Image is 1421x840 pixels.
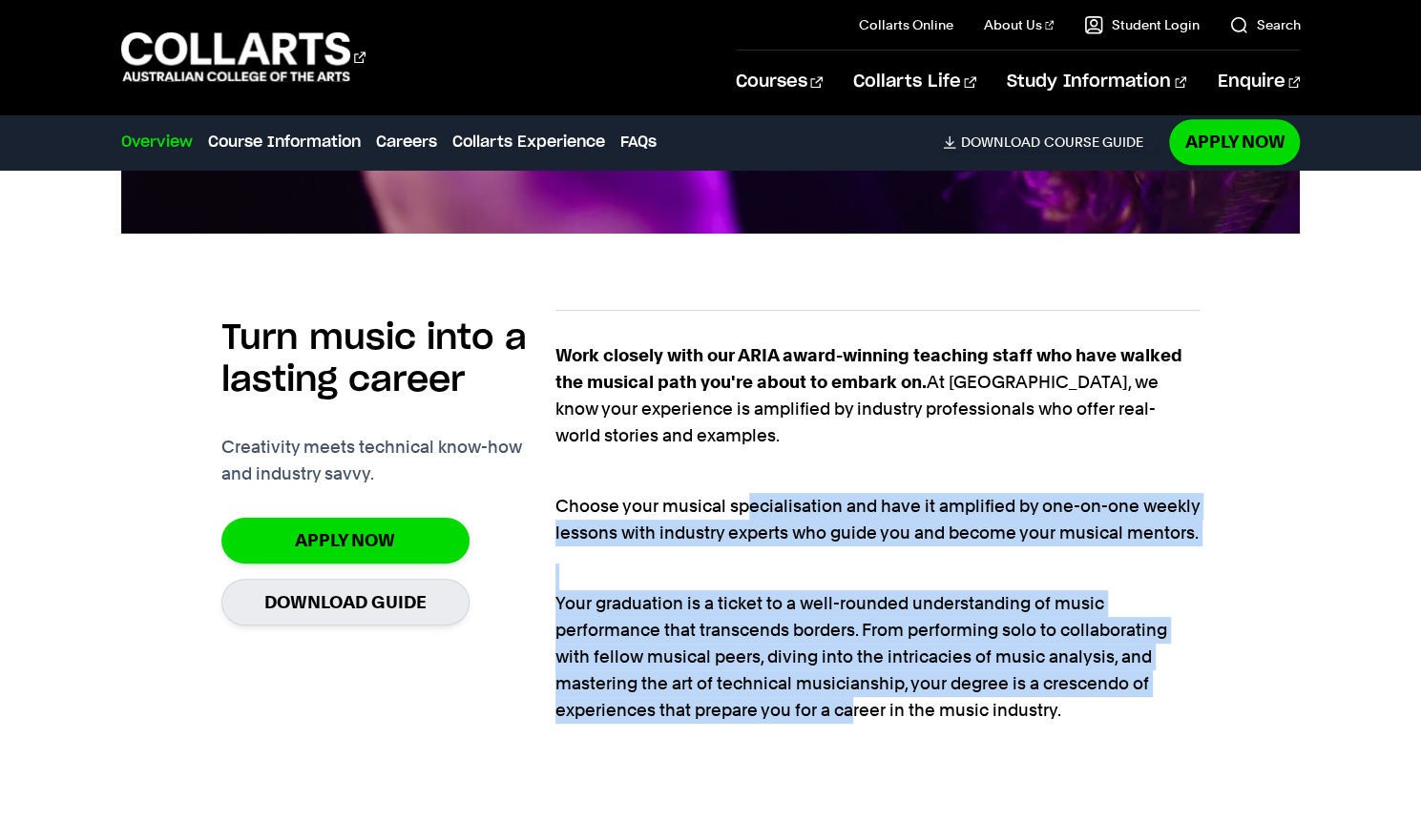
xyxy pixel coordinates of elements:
[121,131,193,154] a: Overview
[620,131,657,154] a: FAQs
[555,345,1182,392] strong: Work closely with our ARIA award-winning teaching staff who have walked the musical path you're a...
[1229,15,1300,34] a: Search
[555,466,1201,546] p: Choose your musical specialisation and have it amplified by one-on-one weekly lessons with indust...
[1084,15,1199,34] a: Student Login
[221,579,470,625] a: Download Guide
[1007,51,1186,113] a: Study Information
[555,563,1201,724] p: Your graduation is a ticket to a well-rounded understanding of music performance that transcends ...
[1169,119,1300,164] a: Apply Now
[736,51,823,113] a: Courses
[221,434,555,487] p: Creativity meets technical know-how and industry savvy.
[208,131,361,154] a: Course Information
[221,518,470,563] a: Apply Now
[121,30,366,84] div: Go to homepage
[943,133,1158,151] a: DownloadCourse Guide
[555,342,1201,449] p: At [GEOGRAPHIC_DATA], we know your experience is amplified by industry professionals who offer re...
[984,15,1055,34] a: About Us
[1217,51,1300,113] a: Enquire
[859,15,953,34] a: Collarts Online
[376,131,437,154] a: Careers
[853,51,976,113] a: Collarts Life
[221,318,555,401] h2: Turn music into a lasting career
[960,133,1039,151] span: Download
[452,131,605,154] a: Collarts Experience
